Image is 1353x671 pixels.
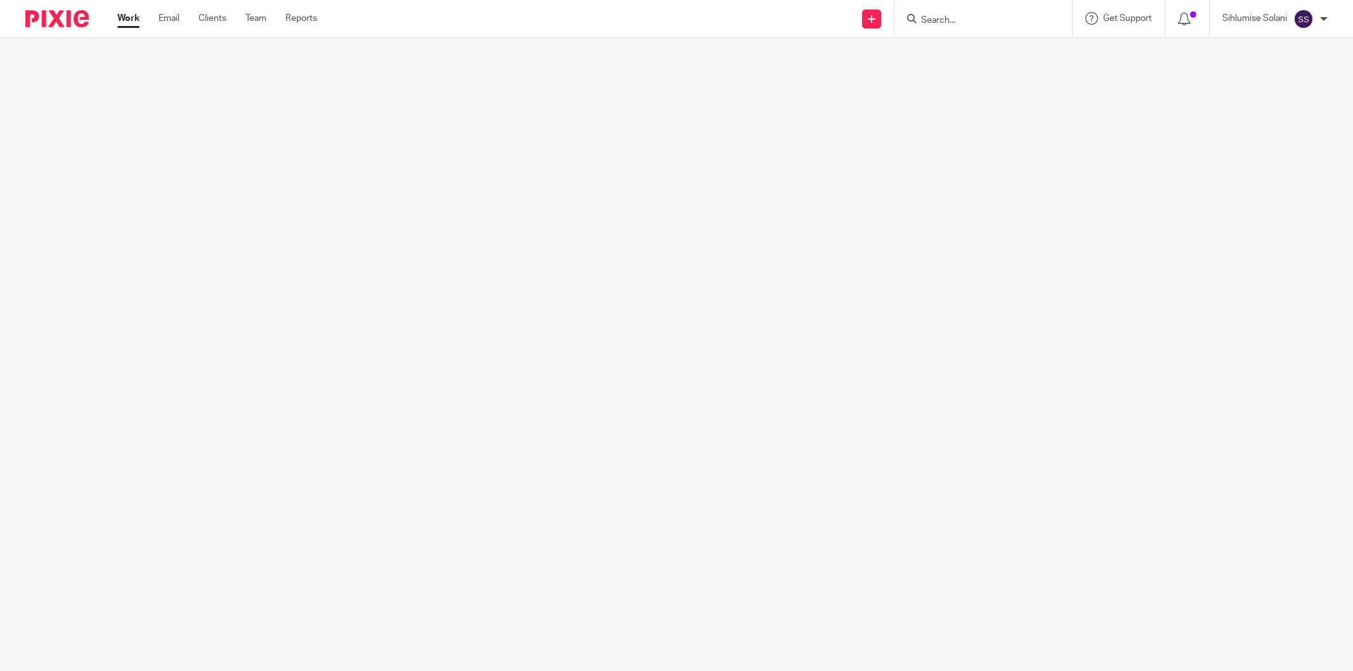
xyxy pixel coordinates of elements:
[1222,12,1287,25] p: Sihlumise Solani
[285,12,317,25] a: Reports
[920,15,1034,27] input: Search
[159,12,180,25] a: Email
[245,12,266,25] a: Team
[1103,14,1152,23] span: Get Support
[25,10,89,27] img: Pixie
[1293,9,1314,29] img: svg%3E
[117,12,140,25] a: Work
[199,12,226,25] a: Clients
